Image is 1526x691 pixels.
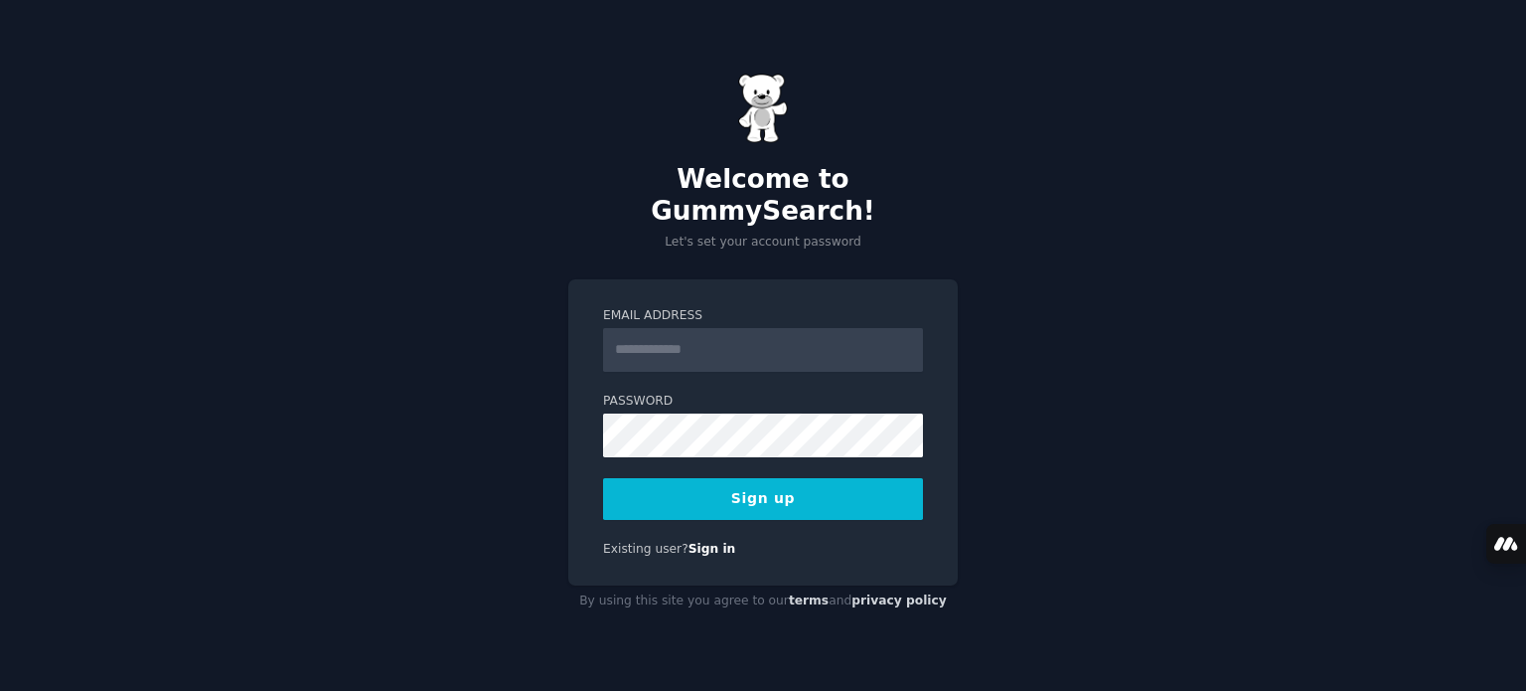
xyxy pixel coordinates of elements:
[603,542,688,556] span: Existing user?
[738,74,788,143] img: Gummy Bear
[568,164,958,227] h2: Welcome to GummySearch!
[603,478,923,520] button: Sign up
[688,542,736,556] a: Sign in
[789,594,829,607] a: terms
[603,393,923,411] label: Password
[603,307,923,325] label: Email Address
[568,586,958,617] div: By using this site you agree to our and
[851,594,947,607] a: privacy policy
[568,234,958,252] p: Let's set your account password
